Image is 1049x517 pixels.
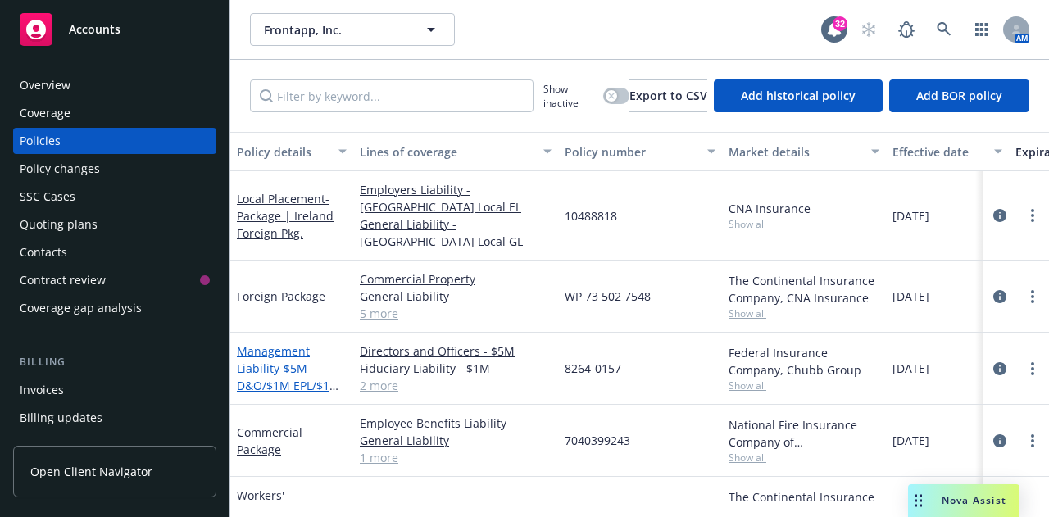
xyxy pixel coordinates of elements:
div: Lines of coverage [360,143,534,161]
a: Start snowing [852,13,885,46]
button: Nova Assist [908,484,1019,517]
span: Nova Assist [942,493,1006,507]
a: circleInformation [990,359,1010,379]
div: Policy number [565,143,697,161]
input: Filter by keyword... [250,79,534,112]
a: Contract review [13,267,216,293]
div: Billing [13,354,216,370]
span: 10488818 [565,207,617,224]
span: 8264-0157 [565,360,621,377]
a: Search [928,13,960,46]
a: circleInformation [990,431,1010,451]
a: more [1023,431,1042,451]
span: Frontapp, Inc. [264,21,406,39]
a: Policies [13,128,216,154]
span: WP 73 502 7548 [565,288,651,305]
a: Commercial Property [360,270,552,288]
a: circleInformation [990,206,1010,225]
a: circleInformation [990,287,1010,306]
button: Add BOR policy [889,79,1029,112]
span: [DATE] [892,360,929,377]
span: - $5M D&O/$1M EPL/$1M FID/$1M Crime [237,361,340,410]
a: Switch app [965,13,998,46]
span: 7040399243 [565,432,630,449]
a: Coverage [13,100,216,126]
span: Add BOR policy [916,88,1002,103]
a: General Liability - [GEOGRAPHIC_DATA] Local GL [360,215,552,250]
a: Accounts [13,7,216,52]
div: Billing updates [20,405,102,431]
div: Effective date [892,143,984,161]
span: [DATE] [892,288,929,305]
button: Market details [722,132,886,171]
a: Policy changes [13,156,216,182]
button: Lines of coverage [353,132,558,171]
button: Policy details [230,132,353,171]
div: SSC Cases [20,184,75,210]
a: 2 more [360,377,552,394]
span: Accounts [69,23,120,36]
span: Show all [729,306,879,320]
a: Directors and Officers - $5M [360,342,552,360]
a: Commercial Package [237,424,302,457]
div: Contract review [20,267,106,293]
div: Contacts [20,239,67,265]
a: Employee Benefits Liability [360,415,552,432]
a: more [1023,359,1042,379]
div: Coverage gap analysis [20,295,142,321]
div: Market details [729,143,861,161]
div: The Continental Insurance Company, CNA Insurance [729,272,879,306]
button: Export to CSV [629,79,707,112]
a: Overview [13,72,216,98]
button: Effective date [886,132,1009,171]
div: Policy details [237,143,329,161]
a: more [1023,206,1042,225]
div: National Fire Insurance Company of [GEOGRAPHIC_DATA], CNA Insurance [729,416,879,451]
a: Quoting plans [13,211,216,238]
span: Add historical policy [741,88,856,103]
div: Coverage [20,100,70,126]
span: Show all [729,379,879,392]
span: Show all [729,217,879,231]
span: Export to CSV [629,88,707,103]
a: Employers Liability - [GEOGRAPHIC_DATA] Local EL [360,181,552,215]
span: Show all [729,451,879,465]
a: Contacts [13,239,216,265]
a: Coverage gap analysis [13,295,216,321]
a: General Liability [360,288,552,305]
button: Policy number [558,132,722,171]
span: Open Client Navigator [30,463,152,480]
div: CNA Insurance [729,200,879,217]
div: Quoting plans [20,211,98,238]
div: Overview [20,72,70,98]
a: Invoices [13,377,216,403]
a: Foreign Package [237,288,325,304]
div: Policy changes [20,156,100,182]
div: Policies [20,128,61,154]
a: 1 more [360,449,552,466]
a: Report a Bug [890,13,923,46]
a: SSC Cases [13,184,216,210]
button: Add historical policy [714,79,883,112]
a: Local Placement [237,191,334,241]
div: Invoices [20,377,64,403]
a: General Liability [360,432,552,449]
a: Billing updates [13,405,216,431]
a: Fiduciary Liability - $1M [360,360,552,377]
button: Frontapp, Inc. [250,13,455,46]
span: [DATE] [892,432,929,449]
a: 5 more [360,305,552,322]
div: Federal Insurance Company, Chubb Group [729,344,879,379]
span: Show inactive [543,82,597,110]
span: - Package | Ireland Foreign Pkg. [237,191,334,241]
span: [DATE] [892,207,929,224]
div: Drag to move [908,484,929,517]
div: 32 [833,16,847,31]
a: more [1023,287,1042,306]
a: Management Liability [237,343,340,410]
